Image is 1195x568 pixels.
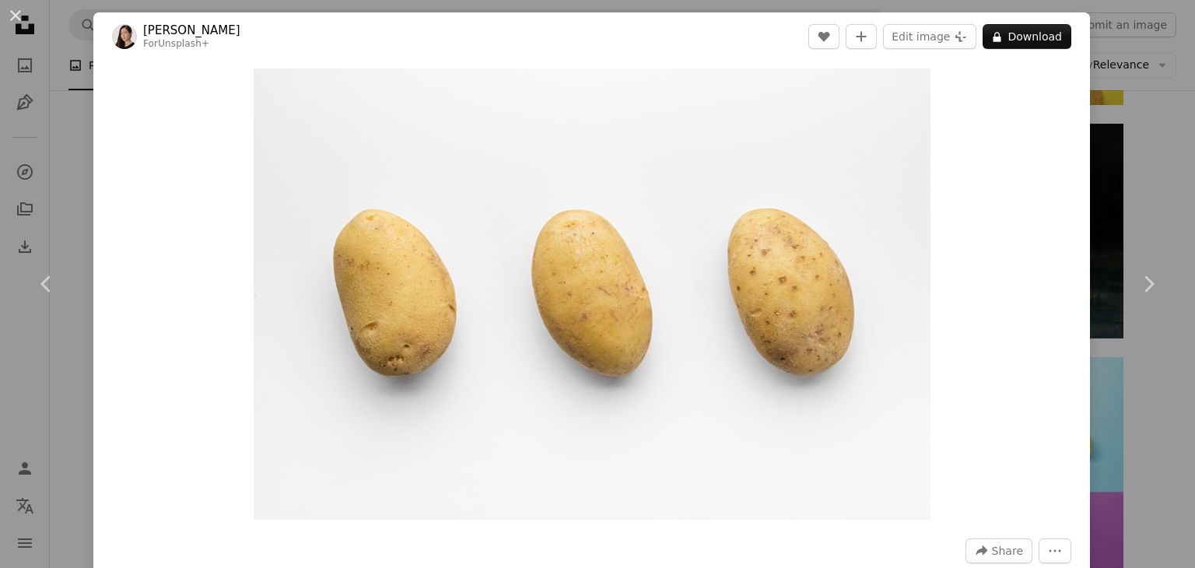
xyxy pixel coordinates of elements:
[112,24,137,49] img: Go to Maryam Sicard's profile
[254,68,930,520] img: Four potatoes lined up in a row on a white surface
[1102,209,1195,359] a: Next
[883,24,976,49] button: Edit image
[1039,538,1071,563] button: More Actions
[992,539,1023,563] span: Share
[983,24,1071,49] button: Download
[808,24,839,49] button: Like
[158,38,209,49] a: Unsplash+
[143,23,240,38] a: [PERSON_NAME]
[254,68,930,520] button: Zoom in on this image
[965,538,1032,563] button: Share this image
[143,38,240,51] div: For
[846,24,877,49] button: Add to Collection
